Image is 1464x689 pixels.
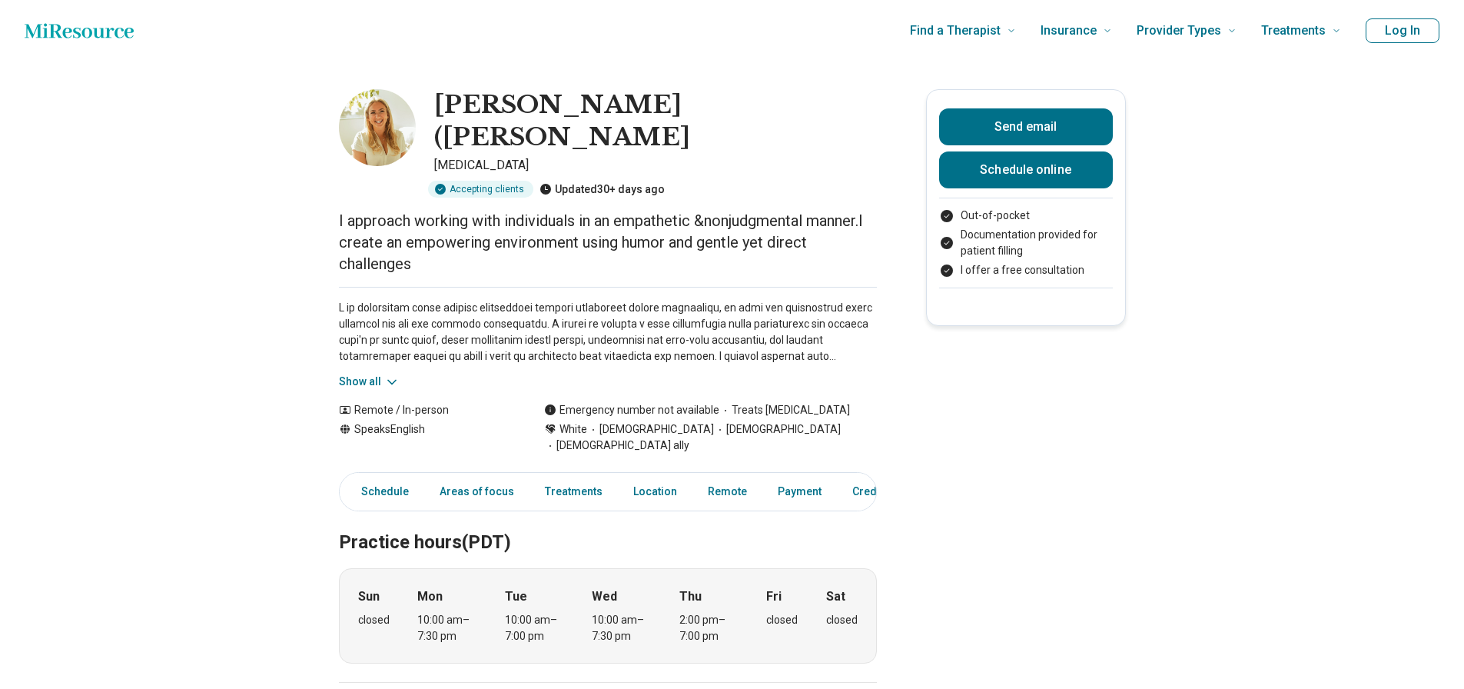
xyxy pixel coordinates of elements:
[339,568,877,664] div: When does the program meet?
[339,89,416,166] img: Danielle Schaer, Psychologist
[428,181,533,198] div: Accepting clients
[939,151,1113,188] a: Schedule online
[358,587,380,606] strong: Sun
[339,493,877,556] h2: Practice hours (PDT)
[624,476,686,508] a: Location
[539,181,665,198] div: Updated 30+ days ago
[1261,20,1326,42] span: Treatments
[417,612,476,644] div: 10:00 am – 7:30 pm
[339,421,513,454] div: Speaks English
[910,20,1001,42] span: Find a Therapist
[25,15,134,46] a: Home page
[339,210,877,275] p: I approach working with individuals in an empathetic &nonjudgmental manner.I create an empowering...
[587,421,714,438] span: [DEMOGRAPHIC_DATA]
[843,476,929,508] a: Credentials
[358,612,390,628] div: closed
[679,612,739,644] div: 2:00 pm – 7:00 pm
[714,421,841,438] span: [DEMOGRAPHIC_DATA]
[505,587,527,606] strong: Tue
[766,587,782,606] strong: Fri
[592,612,651,644] div: 10:00 am – 7:30 pm
[544,438,689,454] span: [DEMOGRAPHIC_DATA] ally
[339,300,877,364] p: L ip dolorsitam conse adipisc elitseddoei tempori utlaboreet dolore magnaaliqu, en admi ven quisn...
[536,476,612,508] a: Treatments
[544,402,719,418] div: Emergency number not available
[339,374,400,390] button: Show all
[939,208,1113,224] li: Out-of-pocket
[343,476,418,508] a: Schedule
[339,402,513,418] div: Remote / In-person
[766,612,798,628] div: closed
[939,108,1113,145] button: Send email
[826,612,858,628] div: closed
[1041,20,1097,42] span: Insurance
[592,587,617,606] strong: Wed
[559,421,587,438] span: White
[1137,20,1221,42] span: Provider Types
[434,89,877,153] h1: [PERSON_NAME] ([PERSON_NAME]
[939,208,1113,278] ul: Payment options
[1366,18,1439,43] button: Log In
[505,612,564,644] div: 10:00 am – 7:00 pm
[417,587,443,606] strong: Mon
[826,587,845,606] strong: Sat
[719,402,850,418] span: Treats [MEDICAL_DATA]
[699,476,756,508] a: Remote
[939,227,1113,259] li: Documentation provided for patient filling
[430,476,523,508] a: Areas of focus
[939,262,1113,278] li: I offer a free consultation
[679,587,702,606] strong: Thu
[434,156,877,175] p: [MEDICAL_DATA]
[769,476,831,508] a: Payment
